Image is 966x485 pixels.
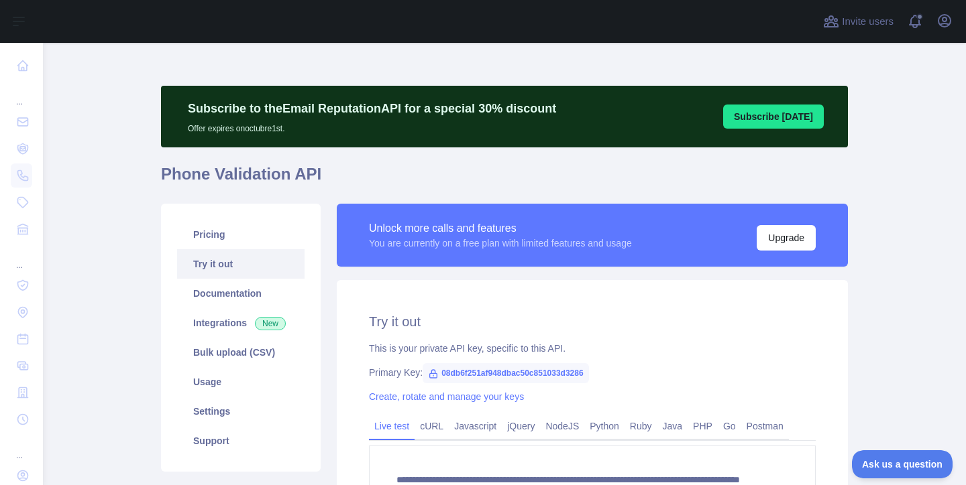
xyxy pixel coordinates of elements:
[842,14,894,29] span: Invite users
[688,415,718,437] a: PHP
[741,415,789,437] a: Postman
[540,415,584,437] a: NodeJS
[161,163,848,196] h1: Phone Validation API
[177,367,305,397] a: Usage
[718,415,741,437] a: Go
[177,338,305,367] a: Bulk upload (CSV)
[369,236,632,250] div: You are currently on a free plan with limited features and usage
[820,11,896,32] button: Invite users
[369,391,524,402] a: Create, rotate and manage your keys
[11,244,32,271] div: ...
[177,220,305,249] a: Pricing
[852,450,953,478] iframe: Toggle Customer Support
[502,415,540,437] a: jQuery
[369,220,632,236] div: Unlock more calls and features
[177,426,305,456] a: Support
[188,99,556,118] p: Subscribe to the Email Reputation API for a special 30 % discount
[423,363,589,383] span: 08db6f251af948dbac50c851033d3286
[369,415,415,437] a: Live test
[177,279,305,308] a: Documentation
[584,415,625,437] a: Python
[625,415,657,437] a: Ruby
[11,80,32,107] div: ...
[723,105,824,129] button: Subscribe [DATE]
[657,415,688,437] a: Java
[369,312,816,331] h2: Try it out
[177,397,305,426] a: Settings
[415,415,449,437] a: cURL
[369,342,816,355] div: This is your private API key, specific to this API.
[177,308,305,338] a: Integrations New
[449,415,502,437] a: Javascript
[255,317,286,330] span: New
[11,434,32,461] div: ...
[369,366,816,379] div: Primary Key:
[177,249,305,279] a: Try it out
[757,225,816,251] button: Upgrade
[188,118,556,134] p: Offer expires on octubre 1st.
